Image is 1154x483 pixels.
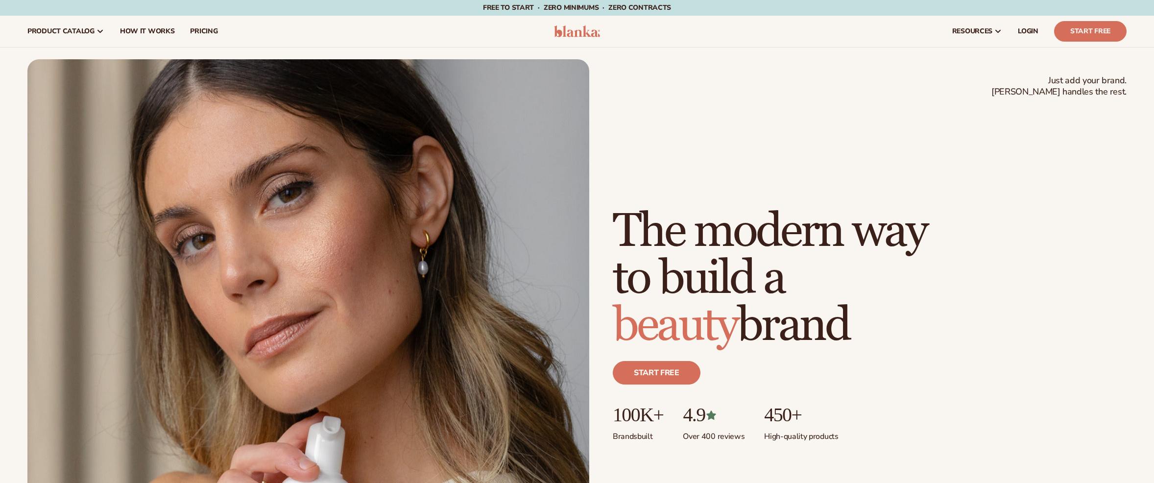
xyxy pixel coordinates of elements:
[683,426,745,442] p: Over 400 reviews
[1018,27,1038,35] span: LOGIN
[613,297,737,354] span: beauty
[683,404,745,426] p: 4.9
[554,25,601,37] img: logo
[1054,21,1127,42] a: Start Free
[112,16,183,47] a: How It Works
[483,3,671,12] span: Free to start · ZERO minimums · ZERO contracts
[952,27,992,35] span: resources
[27,27,95,35] span: product catalog
[120,27,175,35] span: How It Works
[764,426,838,442] p: High-quality products
[182,16,225,47] a: pricing
[1010,16,1046,47] a: LOGIN
[613,361,700,385] a: Start free
[944,16,1010,47] a: resources
[190,27,217,35] span: pricing
[991,75,1127,98] span: Just add your brand. [PERSON_NAME] handles the rest.
[613,426,663,442] p: Brands built
[764,404,838,426] p: 450+
[613,404,663,426] p: 100K+
[20,16,112,47] a: product catalog
[613,208,926,349] h1: The modern way to build a brand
